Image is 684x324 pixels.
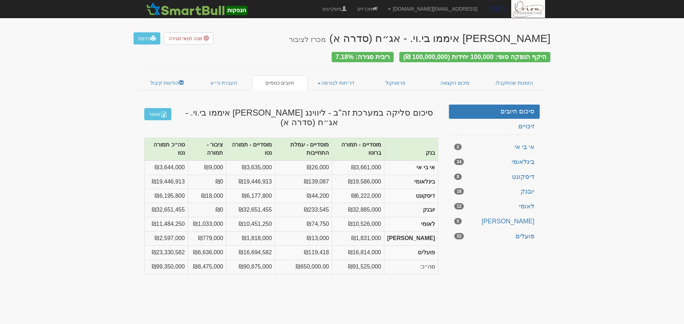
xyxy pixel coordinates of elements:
td: ברוטו כולל עמלת התחייבות - 23,450,000 ₪ [145,245,188,260]
td: ₪650,000.00 [275,260,332,274]
a: זיכויים [449,119,540,134]
th: מוסדיים - תמורה נטו [226,138,275,160]
a: הזמנות שהתקבלו [483,75,545,90]
td: ₪3,635,000 [226,160,275,175]
strong: בינלאומי [414,179,435,185]
td: ₪9,000 [188,160,226,175]
td: ₪3,661,000 [332,160,384,175]
td: ברוטו כולל עמלת התחייבות - 100,000,000 ₪ [145,260,188,274]
td: ברוטו כולל עמלת התחייבות - 32,885,000 ₪ [145,203,188,217]
td: ₪6,222,000 [332,189,384,203]
h3: סיכום סליקה במערכת זה"ב - ליווינג [PERSON_NAME] איממו בי.וי. - אג״ח (סדרה א) [139,108,444,127]
span: שנה תנאי סגירה [169,36,202,41]
div: היקף הנפקה סופי: 100,000 יחידות (100,000,000 ₪) [399,52,550,62]
div: [PERSON_NAME] איממו בי.וי. - אג״ח (סדרה א) [289,32,550,44]
span: 5 [454,218,462,224]
td: ₪16,694,582 [226,245,275,260]
a: סיכום הקצאה [426,75,483,90]
span: 8 [454,174,462,180]
td: ₪26,000 [275,160,332,175]
th: מוסדיים - עמלת התחייבות [275,138,332,160]
strong: דיסקונט [416,193,435,199]
th: סה״כ תמורה נטו [145,138,188,160]
td: ₪1,818,000 [226,232,275,246]
td: ₪8,475,000 [188,260,226,274]
th: ציבור - תמורה [188,138,226,160]
a: הודעות קיבול [139,75,196,90]
td: ₪13,000 [275,232,332,246]
td: ₪44,200 [275,189,332,203]
td: ברוטו כולל עמלת התחייבות - 11,559,000 ₪ [145,217,188,232]
td: ₪18,000 [188,189,226,203]
td: סה״כ: [384,260,438,274]
td: ₪779,000 [188,232,226,246]
td: ₪0 [188,175,226,189]
strong: יובנק [423,207,435,213]
a: דו״חות לבורסה [307,75,365,90]
td: ₪1,033,000 [188,217,226,232]
td: ₪91,525,000 [332,260,384,274]
span: 18 [454,188,464,195]
td: ₪6,636,000 [188,245,226,260]
td: ברוטו כולל עמלת התחייבות - 19,586,000 ₪ [145,175,188,189]
div: ריבית סגירה: 7.18% [332,52,394,62]
a: שמור [144,108,171,120]
img: excel-file-white.png [161,112,167,117]
td: ₪32,885,000 [332,203,384,217]
td: ברוטו כולל עמלת התחייבות - 3,670,000 ₪ [145,160,188,175]
a: הדפס [134,32,160,44]
strong: אי בי אי [416,164,435,170]
td: ₪0 [188,203,226,217]
td: ₪119,418 [275,245,332,260]
td: ₪74,750 [275,217,332,232]
a: פועלים [449,229,540,244]
td: ₪10,526,000 [332,217,384,232]
td: ₪10,451,250 [226,217,275,232]
td: ₪19,446,913 [226,175,275,189]
span: 12 [454,203,464,209]
a: דיסקונט [449,170,540,184]
strong: פועלים [418,249,435,255]
span: 32 [454,233,464,239]
td: ברוטו כולל עמלת התחייבות - 2,610,000 ₪ [145,232,188,246]
th: מוסדיים - תמורה ברוטו [332,138,384,160]
td: ₪233,545 [275,203,332,217]
a: פרוטוקול [365,75,426,90]
strong: לאומי [421,221,435,227]
a: בינלאומי [449,155,540,169]
strong: [PERSON_NAME] [387,235,435,241]
td: ₪16,814,000 [332,245,384,260]
img: סמארטבול - מערכת לניהול הנפקות [144,2,249,16]
span: 2 [454,144,462,150]
button: שנה תנאי סגירה [164,32,213,44]
a: יובנק [449,185,540,199]
a: אי בי אי [449,140,540,154]
td: ₪139,087 [275,175,332,189]
th: בנק [384,138,438,160]
a: לאומי [449,200,540,214]
td: ₪6,177,800 [226,189,275,203]
td: ₪90,875,000 [226,260,275,274]
td: ברוטו כולל עמלת התחייבות - 6,240,000 ₪ [145,189,188,203]
small: מכרז לציבור [289,36,326,43]
a: העברת ני״ע [196,75,252,90]
td: ₪19,586,000 [332,175,384,189]
a: [PERSON_NAME] [449,214,540,229]
span: 34 [454,159,464,165]
td: ₪32,651,455 [226,203,275,217]
a: סיכום חיובים [449,105,540,119]
td: ₪1,831,000 [332,232,384,246]
a: חיובים כספיים [252,75,307,90]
